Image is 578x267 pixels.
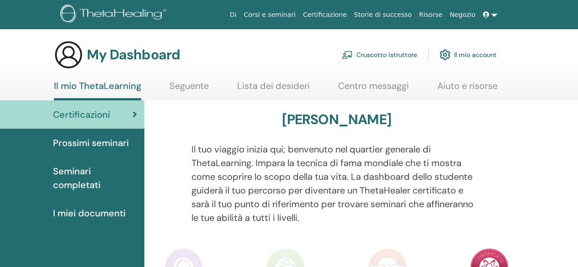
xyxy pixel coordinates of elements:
[440,47,451,63] img: cog.svg
[226,6,240,23] a: Di
[237,80,310,98] a: Lista dei desideri
[60,5,170,25] img: logo.png
[437,80,498,98] a: Aiuto e risorse
[53,108,110,121] span: Certificazioni
[53,206,126,220] span: I miei documenti
[342,45,417,65] a: Cruscotto istruttore
[170,80,209,98] a: Seguente
[54,40,83,69] img: generic-user-icon.jpg
[415,6,446,23] a: Risorse
[53,164,137,192] span: Seminari completati
[282,111,391,128] h3: [PERSON_NAME]
[350,6,415,23] a: Storie di successo
[54,80,141,100] a: Il mio ThetaLearning
[342,51,353,59] img: chalkboard-teacher.svg
[440,45,497,65] a: Il mio account
[338,80,409,98] a: Centro messaggi
[446,6,479,23] a: Negozio
[87,47,180,63] h3: My Dashboard
[299,6,350,23] a: Certificazione
[53,136,129,150] span: Prossimi seminari
[240,6,299,23] a: Corsi e seminari
[191,142,482,225] p: Il tuo viaggio inizia qui; benvenuto nel quartier generale di ThetaLearning. Impara la tecnica di...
